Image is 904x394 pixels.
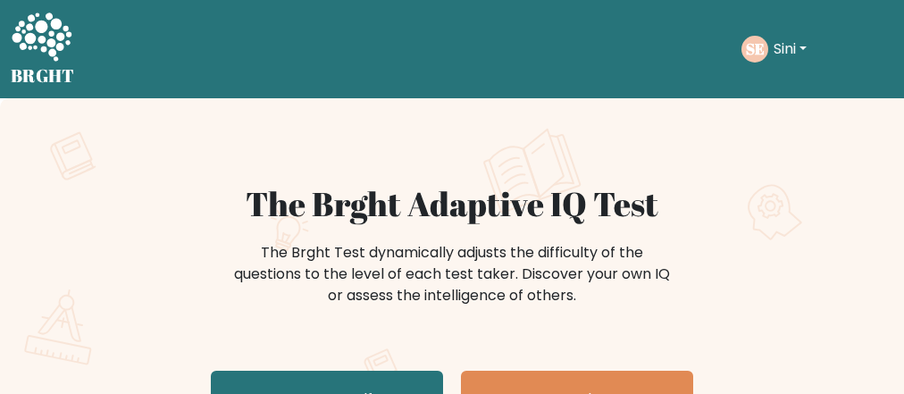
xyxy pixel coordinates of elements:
div: The Brght Test dynamically adjusts the difficulty of the questions to the level of each test take... [229,242,675,306]
h1: The Brght Adaptive IQ Test [16,184,888,224]
h5: BRGHT [11,65,75,87]
a: BRGHT [11,7,75,91]
button: Sini [768,38,812,61]
text: SE [746,38,765,59]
